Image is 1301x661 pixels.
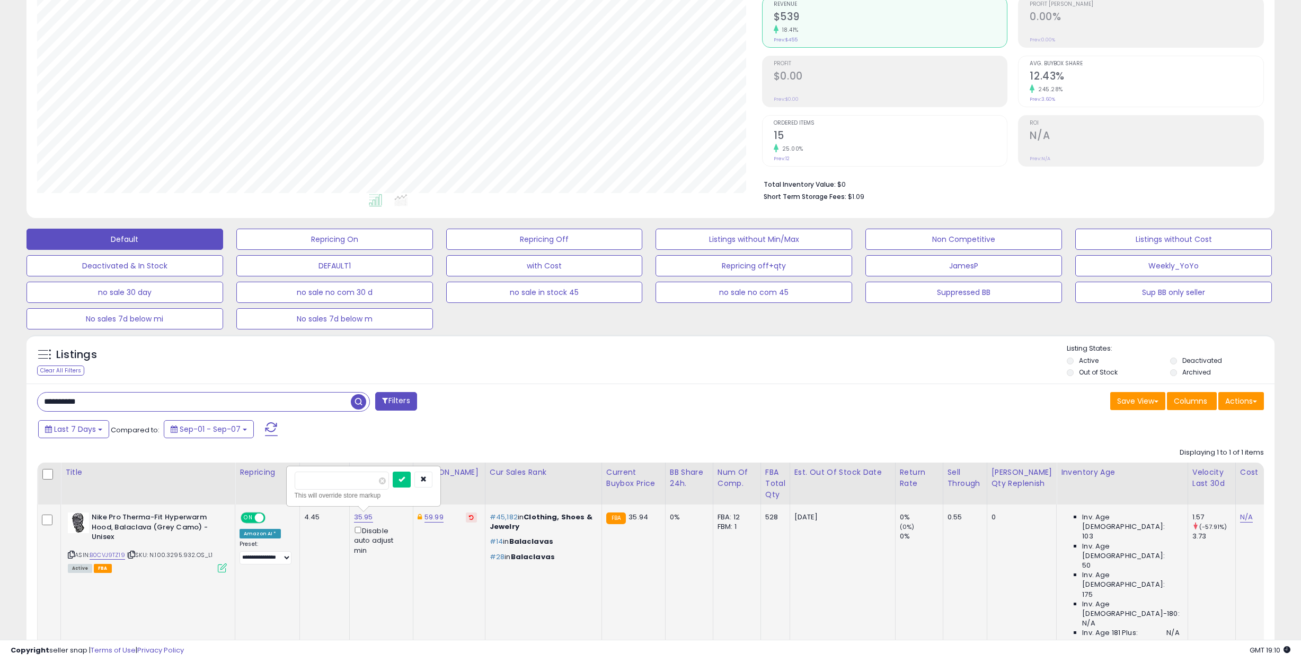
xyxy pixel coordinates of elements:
[1082,532,1093,541] span: 103
[718,512,753,522] div: FBA: 12
[987,463,1057,505] th: Please note that this number is a calculation based on your required days of coverage and your ve...
[1166,628,1179,638] span: N/A
[1082,590,1092,599] span: 175
[164,420,254,438] button: Sep-01 - Sep-07
[490,537,594,546] p: in
[1240,512,1253,523] a: N/A
[490,552,594,562] p: in
[490,552,505,562] span: #28
[1030,96,1055,102] small: Prev: 3.60%
[764,177,1256,190] li: $0
[865,282,1062,303] button: Suppressed BB
[764,192,846,201] b: Short Term Storage Fees:
[1030,11,1263,25] h2: 0.00%
[236,282,433,303] button: no sale no com 30 d
[764,180,836,189] b: Total Inventory Value:
[11,645,49,655] strong: Copyright
[718,522,753,532] div: FBM: 1
[375,392,417,411] button: Filters
[264,514,281,523] span: OFF
[1240,467,1261,478] div: Cost
[794,512,887,522] p: [DATE]
[509,536,554,546] span: Balaclavas
[446,229,643,250] button: Repricing Off
[236,229,433,250] button: Repricing On
[900,512,943,522] div: 0%
[656,229,852,250] button: Listings without Min/Max
[1218,392,1264,410] button: Actions
[1030,120,1263,126] span: ROI
[1075,255,1272,276] button: Weekly_YoYo
[900,467,939,489] div: Return Rate
[670,512,705,522] div: 0%
[90,551,125,560] a: B0CVJ9TZ19
[295,490,432,501] div: This will override store markup
[900,523,915,531] small: (0%)
[92,512,220,545] b: Nike Pro Therma-Fit Hyperwarm Hood, Balaclava (Grey Camo) - Unisex
[26,282,223,303] button: no sale 30 day
[948,512,979,522] div: 0.55
[718,467,756,489] div: Num of Comp.
[774,2,1007,7] span: Revenue
[354,525,405,555] div: Disable auto adjust min
[1075,282,1272,303] button: Sup BB only seller
[26,229,223,250] button: Default
[180,424,241,434] span: Sep-01 - Sep-07
[670,467,709,489] div: BB Share 24h.
[992,512,1049,522] div: 0
[490,467,597,478] div: Cur Sales Rank
[1075,229,1272,250] button: Listings without Cost
[236,255,433,276] button: DEFAULT1
[1030,155,1050,162] small: Prev: N/A
[848,192,864,202] span: $1.09
[137,645,184,655] a: Privacy Policy
[490,512,594,532] p: in
[1167,392,1217,410] button: Columns
[629,512,648,522] span: 35.94
[68,512,89,533] img: 413XfJMnvML._SL40_.jpg
[1030,61,1263,67] span: Avg. Buybox Share
[1061,467,1183,478] div: Inventory Age
[1182,356,1222,365] label: Deactivated
[127,551,213,559] span: | SKU: N.100.3295.932.OS_L1
[240,541,291,564] div: Preset:
[354,512,373,523] a: 35.95
[865,255,1062,276] button: JamesP
[774,129,1007,144] h2: 15
[778,26,799,34] small: 18.41%
[1034,85,1063,93] small: 245.28%
[1180,448,1264,458] div: Displaying 1 to 1 of 1 items
[240,529,281,538] div: Amazon AI *
[490,536,503,546] span: #14
[765,512,782,522] div: 528
[1067,344,1275,354] p: Listing States:
[774,120,1007,126] span: Ordered Items
[1030,2,1263,7] span: Profit [PERSON_NAME]
[446,282,643,303] button: no sale in stock 45
[656,282,852,303] button: no sale no com 45
[1182,368,1211,377] label: Archived
[774,155,790,162] small: Prev: 12
[774,61,1007,67] span: Profit
[1030,70,1263,84] h2: 12.43%
[490,512,592,532] span: Clothing, Shoes & Jewelry
[490,512,518,522] span: #45,182
[94,564,112,573] span: FBA
[1082,561,1091,570] span: 50
[418,467,481,478] div: [PERSON_NAME]
[774,96,799,102] small: Prev: $0.00
[240,467,295,478] div: Repricing
[656,255,852,276] button: Repricing off+qty
[992,467,1052,489] div: [PERSON_NAME] Qty Replenish
[1174,396,1207,406] span: Columns
[68,564,92,573] span: All listings currently available for purchase on Amazon
[236,308,433,329] button: No sales 7d below m
[606,467,661,489] div: Current Buybox Price
[765,467,785,500] div: FBA Total Qty
[774,37,798,43] small: Prev: $455
[511,552,555,562] span: Balaclavas
[242,514,255,523] span: ON
[1030,129,1263,144] h2: N/A
[1199,523,1227,531] small: (-57.91%)
[26,308,223,329] button: No sales 7d below mi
